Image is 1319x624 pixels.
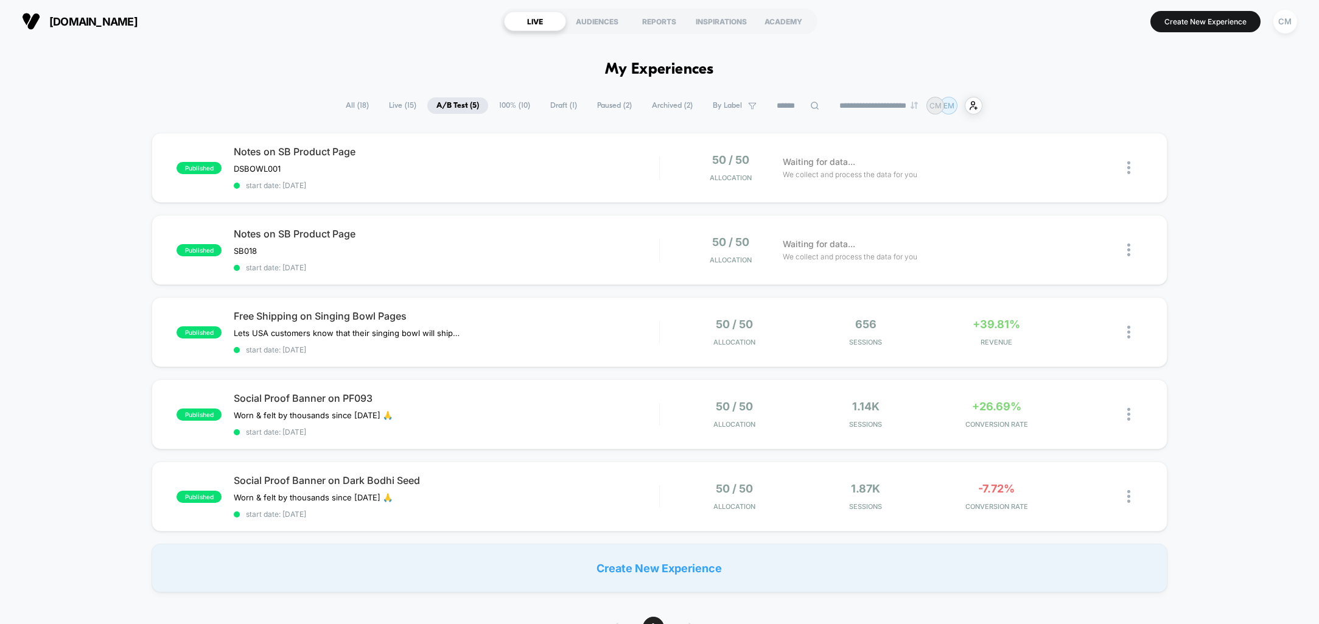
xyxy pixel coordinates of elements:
[803,420,928,429] span: Sessions
[934,338,1059,346] span: REVENUE
[713,502,755,511] span: Allocation
[1127,408,1130,421] img: close
[49,15,138,28] span: [DOMAIN_NAME]
[783,169,917,180] span: We collect and process the data for you
[643,97,702,114] span: Archived ( 2 )
[712,153,749,166] span: 50 / 50
[716,482,753,495] span: 50 / 50
[1127,326,1130,338] img: close
[234,510,659,519] span: start date: [DATE]
[716,400,753,413] span: 50 / 50
[978,482,1015,495] span: -7.72%
[851,482,880,495] span: 1.87k
[234,493,393,502] span: Worn & felt by thousands since [DATE] 🙏
[628,12,690,31] div: REPORTS
[1150,11,1261,32] button: Create New Experience
[1127,490,1130,503] img: close
[504,12,566,31] div: LIVE
[710,256,752,264] span: Allocation
[934,502,1059,511] span: CONVERSION RATE
[234,246,257,256] span: SB018
[177,326,222,338] span: published
[1270,9,1301,34] button: CM
[943,101,954,110] p: EM
[234,427,659,436] span: start date: [DATE]
[934,420,1059,429] span: CONVERSION RATE
[712,236,749,248] span: 50 / 50
[234,263,659,272] span: start date: [DATE]
[911,102,918,109] img: end
[234,392,659,404] span: Social Proof Banner on PF093
[783,155,855,169] span: Waiting for data...
[234,164,281,174] span: DSBOWL001
[710,174,752,182] span: Allocation
[566,12,628,31] div: AUDIENCES
[605,61,714,79] h1: My Experiences
[177,162,222,174] span: published
[234,181,659,190] span: start date: [DATE]
[973,318,1020,331] span: +39.81%
[177,408,222,421] span: published
[234,474,659,486] span: Social Proof Banner on Dark Bodhi Seed
[783,237,855,251] span: Waiting for data...
[855,318,876,331] span: 656
[234,410,393,420] span: Worn & felt by thousands since [DATE] 🙏
[1127,161,1130,174] img: close
[177,244,222,256] span: published
[752,12,814,31] div: ACADEMY
[234,145,659,158] span: Notes on SB Product Page
[852,400,880,413] span: 1.14k
[234,345,659,354] span: start date: [DATE]
[541,97,586,114] span: Draft ( 1 )
[234,310,659,322] span: Free Shipping on Singing Bowl Pages
[18,12,141,31] button: [DOMAIN_NAME]
[337,97,378,114] span: All ( 18 )
[690,12,752,31] div: INSPIRATIONS
[713,338,755,346] span: Allocation
[1127,244,1130,256] img: close
[803,502,928,511] span: Sessions
[972,400,1021,413] span: +26.69%
[929,101,942,110] p: CM
[234,228,659,240] span: Notes on SB Product Page
[427,97,488,114] span: A/B Test ( 5 )
[177,491,222,503] span: published
[713,420,755,429] span: Allocation
[783,251,917,262] span: We collect and process the data for you
[713,101,742,110] span: By Label
[588,97,641,114] span: Paused ( 2 )
[1273,10,1297,33] div: CM
[234,328,460,338] span: Lets USA customers know that their singing﻿ bowl will ship free via 2-3 day mail
[490,97,539,114] span: 100% ( 10 )
[716,318,753,331] span: 50 / 50
[380,97,425,114] span: Live ( 15 )
[152,544,1167,592] div: Create New Experience
[803,338,928,346] span: Sessions
[22,12,40,30] img: Visually logo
